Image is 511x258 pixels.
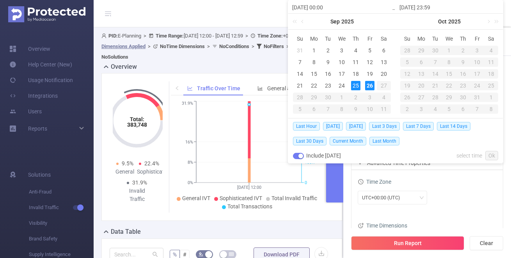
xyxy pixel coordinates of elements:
td: September 6, 2025 [377,45,391,56]
div: 4 [377,93,391,102]
td: November 1, 2025 [484,91,498,103]
div: 21 [428,81,442,90]
td: October 15, 2025 [442,68,456,80]
th: Fri [470,33,484,45]
div: 17 [337,69,346,79]
tspan: 16% [185,140,193,145]
div: 26 [400,93,414,102]
th: Sun [400,33,414,45]
h2: Data Table [111,227,141,236]
td: September 30, 2025 [321,91,335,103]
a: Next year (Control + right) [490,14,500,29]
td: September 21, 2025 [293,80,307,91]
a: Reports [28,121,47,136]
td: September 16, 2025 [321,68,335,80]
div: 29 [442,93,456,102]
td: October 9, 2025 [349,103,363,115]
div: 28 [400,46,414,55]
tspan: 31.9% [182,101,193,106]
div: 23 [456,81,470,90]
td: September 15, 2025 [307,68,321,80]
td: September 28, 2025 [400,45,414,56]
div: Invalid Traffic [125,187,149,203]
div: 12 [365,57,374,67]
td: October 21, 2025 [428,80,442,91]
span: Current Month [330,137,366,145]
img: Protected Media [8,6,85,22]
td: October 6, 2025 [307,103,321,115]
td: September 12, 2025 [363,56,377,68]
td: September 10, 2025 [335,56,349,68]
td: October 1, 2025 [335,91,349,103]
span: Sa [377,35,391,42]
div: 24 [337,81,346,90]
a: Previous month (PageUp) [300,14,307,29]
span: Su [400,35,414,42]
td: November 3, 2025 [414,103,428,115]
td: October 25, 2025 [484,80,498,91]
th: Tue [428,33,442,45]
button: Run Report [351,236,464,250]
th: Tue [321,33,335,45]
div: 10 [337,57,346,67]
td: October 18, 2025 [484,68,498,80]
td: August 31, 2025 [293,45,307,56]
div: 27 [414,93,428,102]
a: Last year (Control + left) [291,14,301,29]
b: Time Range: [156,33,184,39]
b: No Filters [264,43,284,49]
div: 6 [414,57,428,67]
span: Last 3 Days [369,122,400,131]
td: October 31, 2025 [470,91,484,103]
td: October 23, 2025 [456,80,470,91]
td: October 4, 2025 [484,45,498,56]
td: October 8, 2025 [442,56,456,68]
div: 27 [377,81,391,90]
div: 8 [335,104,349,114]
div: 24 [470,81,484,90]
div: UTC+00:00 (UTC) [362,191,406,204]
td: September 1, 2025 [307,45,321,56]
span: Last 7 Days [403,122,434,131]
td: October 8, 2025 [335,103,349,115]
div: 5 [442,104,456,114]
span: Brand Safety [29,231,94,247]
div: 11 [484,57,498,67]
div: 11 [377,104,391,114]
tspan: 0 [305,180,307,185]
div: 20 [379,69,389,79]
td: September 19, 2025 [363,68,377,80]
span: We [442,35,456,42]
td: September 4, 2025 [349,45,363,56]
span: Time Dimensions [358,222,407,229]
td: October 28, 2025 [428,91,442,103]
td: October 20, 2025 [414,80,428,91]
span: Invalid Traffic [29,200,94,215]
td: October 3, 2025 [363,91,377,103]
td: September 29, 2025 [307,91,321,103]
a: 2025 [341,14,355,29]
span: We [335,35,349,42]
td: October 9, 2025 [456,56,470,68]
div: 28 [293,93,307,102]
td: October 4, 2025 [377,91,391,103]
div: 13 [414,69,428,79]
h2: Overview [111,62,137,72]
div: 7 [428,57,442,67]
div: 15 [442,69,456,79]
th: Mon [414,33,428,45]
td: October 29, 2025 [442,91,456,103]
div: 8 [309,57,319,67]
div: 4 [484,46,498,55]
td: September 22, 2025 [307,80,321,91]
a: Integrations [9,88,58,104]
div: 25 [484,81,498,90]
span: Reports [28,125,47,132]
div: 2 [456,46,470,55]
td: October 16, 2025 [456,68,470,80]
span: > [145,43,153,49]
td: October 14, 2025 [428,68,442,80]
td: October 10, 2025 [363,103,377,115]
div: 16 [456,69,470,79]
td: September 2, 2025 [321,45,335,56]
